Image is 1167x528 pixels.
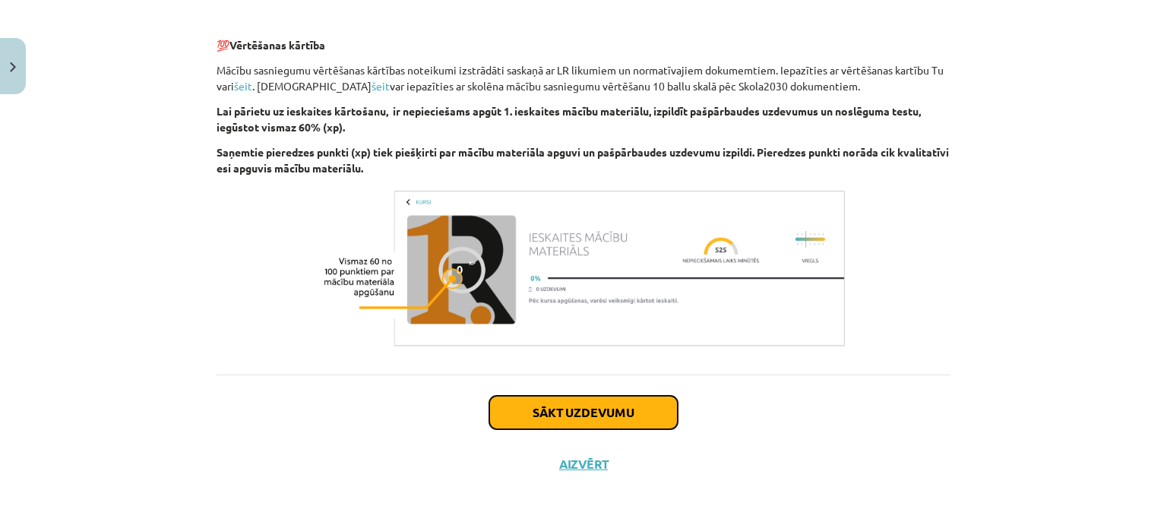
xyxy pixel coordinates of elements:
[372,79,390,93] a: šeit
[555,457,612,472] button: Aizvērt
[234,79,252,93] a: šeit
[217,62,950,94] p: Mācību sasniegumu vērtēšanas kārtības noteikumi izstrādāti saskaņā ar LR likumiem un normatīvajie...
[10,62,16,72] img: icon-close-lesson-0947bae3869378f0d4975bcd49f059093ad1ed9edebbc8119c70593378902aed.svg
[217,145,949,175] b: Saņemtie pieredzes punkti (xp) tiek piešķirti par mācību materiāla apguvi un pašpārbaudes uzdevum...
[229,38,325,52] b: Vērtēšanas kārtība
[217,21,950,53] p: 💯
[489,396,678,429] button: Sākt uzdevumu
[217,104,921,134] b: Lai pārietu uz ieskaites kārtošanu, ir nepieciešams apgūt 1. ieskaites mācību materiālu, izpildīt...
